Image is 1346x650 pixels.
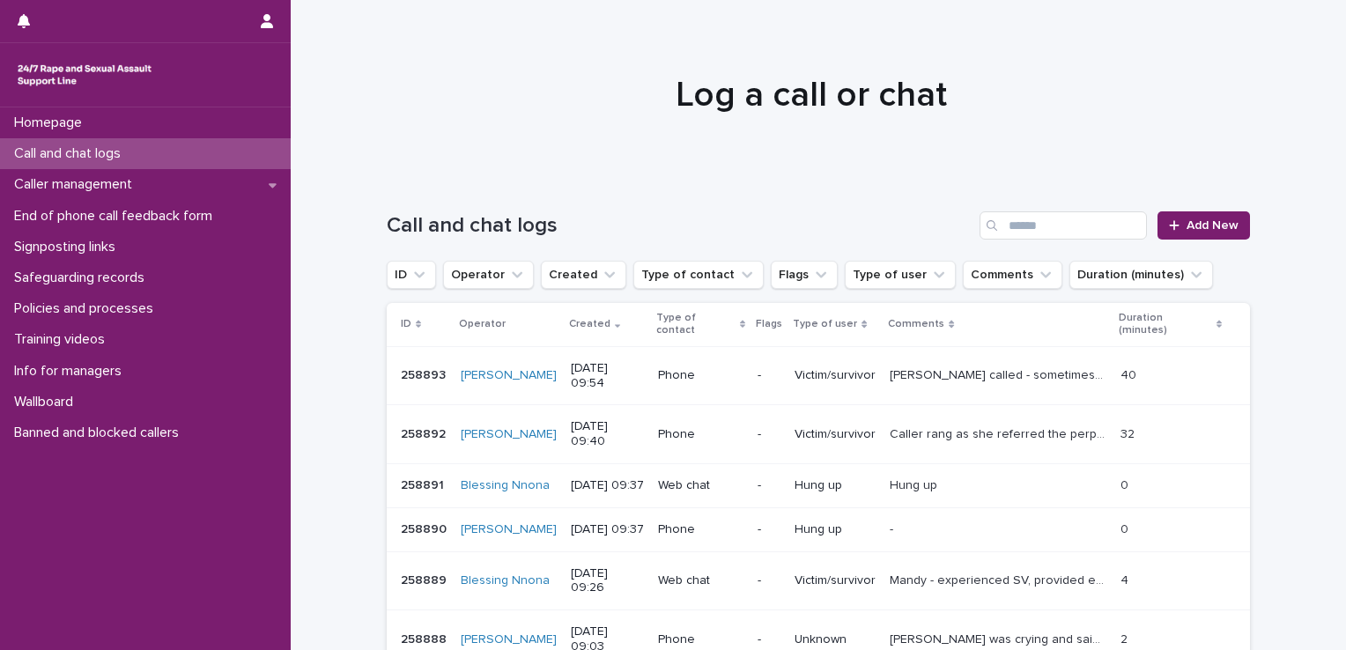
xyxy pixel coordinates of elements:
tr: 258890258890 [PERSON_NAME] [DATE] 09:37Phone-Hung up-- 00 [387,507,1250,551]
input: Search [980,211,1147,240]
p: Type of contact [656,308,736,341]
p: Operator [459,314,506,334]
p: - [758,427,780,442]
p: 0 [1120,519,1132,537]
p: Homepage [7,114,96,131]
p: Banned and blocked callers [7,425,193,441]
tr: 258889258889 Blessing Nnona [DATE] 09:26Web chat-Victim/survivorMandy - experienced SV, provided ... [387,551,1250,610]
p: - [758,573,780,588]
p: - [890,519,897,537]
p: Flags [756,314,782,334]
p: 4 [1120,570,1132,588]
tr: 258892258892 [PERSON_NAME] [DATE] 09:40Phone-Victim/survivorCaller rang as she referred the perpe... [387,405,1250,464]
p: Safeguarding records [7,270,159,286]
tr: 258893258893 [PERSON_NAME] [DATE] 09:54Phone-Victim/survivor[PERSON_NAME] called - sometimes when... [387,346,1250,405]
p: Info for managers [7,363,136,380]
p: Hung up [795,478,876,493]
p: Phone [658,427,743,442]
p: Duration (minutes) [1119,308,1211,341]
p: - [758,632,780,647]
p: [DATE] 09:37 [571,522,644,537]
tr: 258891258891 Blessing Nnona [DATE] 09:37Web chat-Hung upHung upHung up 00 [387,463,1250,507]
p: 258892 [401,424,449,442]
p: End of phone call feedback form [7,208,226,225]
a: Blessing Nnona [461,573,550,588]
p: Victim/survivor [795,573,876,588]
p: Type of user [793,314,857,334]
a: Add New [1157,211,1250,240]
p: Tom called - sometimes when talking uses the expression 'it's just hard sometimes'. This is when ... [890,365,1110,383]
p: - [758,368,780,383]
button: ID [387,261,436,289]
button: Flags [771,261,838,289]
a: [PERSON_NAME] [461,522,557,537]
p: Web chat [658,478,743,493]
a: Blessing Nnona [461,478,550,493]
button: Type of user [845,261,956,289]
p: Phone [658,522,743,537]
p: 32 [1120,424,1138,442]
p: 0 [1120,475,1132,493]
p: Call and chat logs [7,145,135,162]
button: Duration (minutes) [1069,261,1213,289]
p: Comments [888,314,944,334]
a: [PERSON_NAME] [461,368,557,383]
p: 258890 [401,519,450,537]
p: Training videos [7,331,119,348]
p: 258893 [401,365,449,383]
p: 2 [1120,629,1131,647]
p: Unknown [795,632,876,647]
p: [DATE] 09:26 [571,566,644,596]
p: Caller management [7,176,146,193]
p: - [758,522,780,537]
p: Phone [658,368,743,383]
p: Hung up [890,475,941,493]
p: Caller was crying and said she felt very emotional, explained I would be unable to offer her the ... [890,629,1110,647]
p: Mandy - experienced SV, provided emotional support, chat ended abruptly. [890,570,1110,588]
p: Created [569,314,610,334]
p: Caller rang as she referred the perpetrator on to a friend as he portrayed himself as a healing e... [890,424,1110,442]
p: 258888 [401,629,450,647]
p: ID [401,314,411,334]
p: Victim/survivor [795,427,876,442]
a: [PERSON_NAME] [461,427,557,442]
button: Created [541,261,626,289]
p: [DATE] 09:54 [571,361,644,391]
p: Web chat [658,573,743,588]
p: 258889 [401,570,450,588]
h1: Call and chat logs [387,213,973,239]
h1: Log a call or chat [380,74,1243,116]
button: Comments [963,261,1062,289]
p: - [758,478,780,493]
a: [PERSON_NAME] [461,632,557,647]
p: 40 [1120,365,1140,383]
p: [DATE] 09:40 [571,419,644,449]
p: 258891 [401,475,447,493]
button: Operator [443,261,534,289]
p: Wallboard [7,394,87,410]
p: Phone [658,632,743,647]
p: Victim/survivor [795,368,876,383]
img: rhQMoQhaT3yELyF149Cw [14,57,155,92]
p: [DATE] 09:37 [571,478,644,493]
p: Signposting links [7,239,129,255]
button: Type of contact [633,261,764,289]
span: Add New [1187,219,1239,232]
p: Hung up [795,522,876,537]
p: Policies and processes [7,300,167,317]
